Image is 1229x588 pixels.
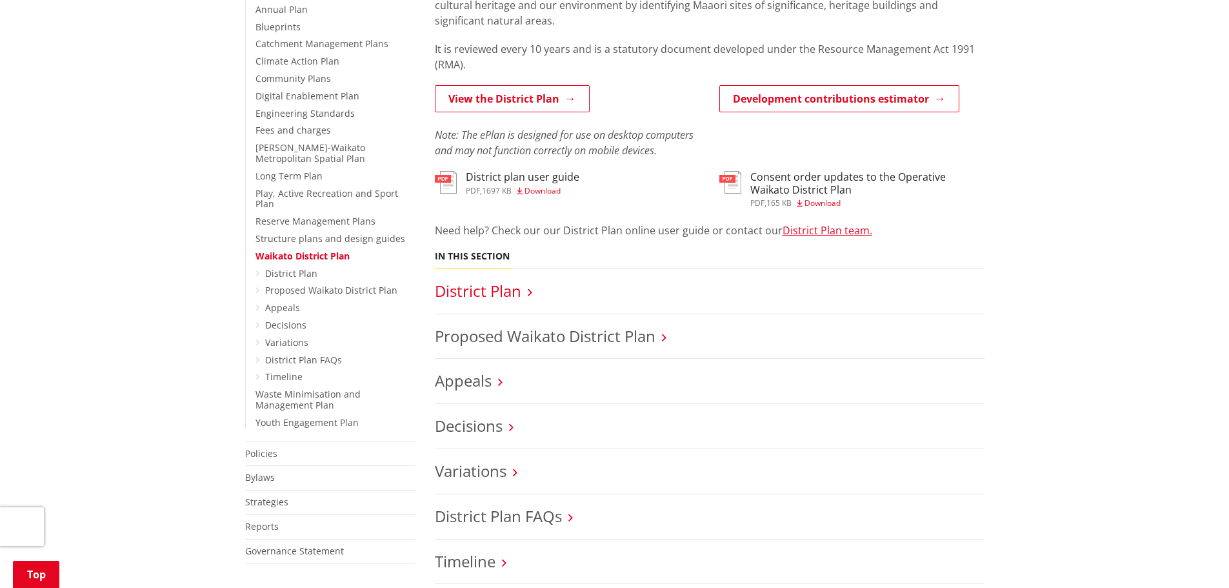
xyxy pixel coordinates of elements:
span: pdf [466,185,480,196]
a: District Plan team. [783,223,872,238]
h3: District plan user guide [466,171,579,183]
span: pdf [750,198,764,208]
iframe: Messenger Launcher [1170,534,1216,580]
a: District Plan FAQs [265,354,342,366]
a: Youth Engagement Plan [255,416,359,429]
a: Consent order updates to the Operative Waikato District Plan pdf,165 KB Download [719,171,984,207]
a: Annual Plan [255,3,308,15]
a: Decisions [435,415,503,436]
a: Governance Statement [245,545,344,557]
h3: Consent order updates to the Operative Waikato District Plan [750,171,984,196]
span: Download [525,185,561,196]
a: Appeals [435,370,492,391]
a: District Plan [435,280,521,301]
a: View the District Plan [435,85,590,112]
a: District Plan [265,267,317,279]
h5: In this section [435,251,510,262]
a: Climate Action Plan [255,55,339,67]
a: Proposed Waikato District Plan [435,325,655,347]
a: District Plan FAQs [435,505,562,527]
a: Timeline [435,551,495,572]
img: document-pdf.svg [719,171,741,194]
a: Development contributions estimator [719,85,959,112]
div: , [466,187,579,195]
a: Proposed Waikato District Plan [265,284,397,296]
a: Catchment Management Plans [255,37,388,50]
a: Variations [265,336,308,349]
span: Download [804,198,841,208]
a: Play, Active Recreation and Sport Plan [255,187,398,210]
a: Fees and charges [255,124,331,136]
a: Digital Enablement Plan [255,90,359,102]
a: Policies [245,447,277,460]
a: Appeals [265,301,300,314]
a: Top [13,561,59,588]
p: It is reviewed every 10 years and is a statutory document developed under the Resource Management... [435,41,984,72]
a: Waikato District Plan [255,250,350,262]
a: District plan user guide pdf,1697 KB Download [435,171,579,194]
a: Reports [245,520,279,532]
p: Need help? Check our our District Plan online user guide or contact our [435,223,984,238]
a: Strategies [245,496,288,508]
a: Long Term Plan [255,170,323,182]
em: Note: The ePlan is designed for use on desktop computers and may not function correctly on mobile... [435,128,694,157]
a: Blueprints [255,21,301,33]
span: 1697 KB [482,185,512,196]
a: Timeline [265,370,303,383]
a: Engineering Standards [255,107,355,119]
span: 165 KB [766,198,792,208]
a: Variations [435,460,506,482]
div: , [750,199,984,207]
a: Community Plans [255,72,331,85]
a: Bylaws [245,471,275,483]
a: Decisions [265,319,306,331]
a: Waste Minimisation and Management Plan [255,388,361,411]
a: Structure plans and design guides [255,232,405,245]
a: [PERSON_NAME]-Waikato Metropolitan Spatial Plan [255,141,365,165]
a: Reserve Management Plans [255,215,375,227]
img: document-pdf.svg [435,171,457,194]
